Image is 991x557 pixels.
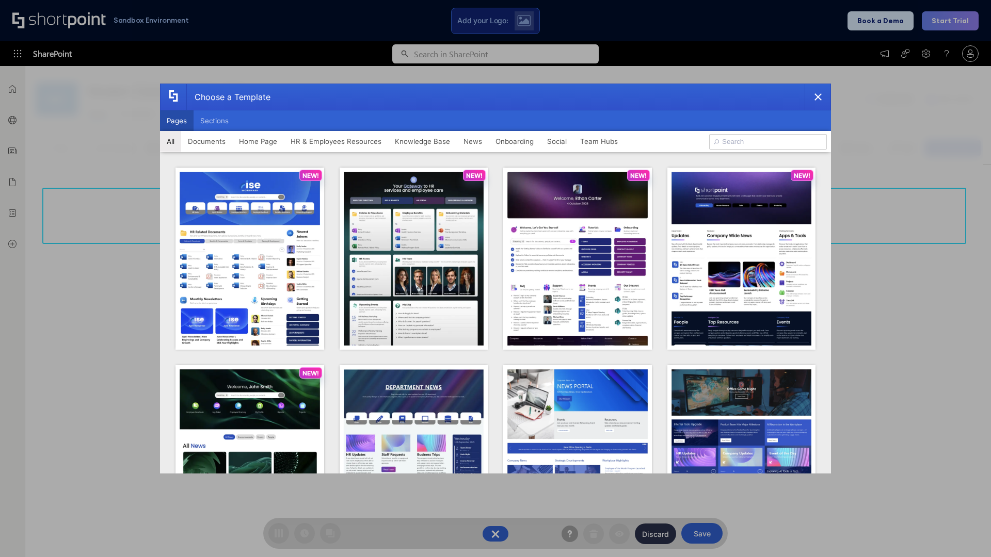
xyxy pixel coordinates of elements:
[186,84,270,110] div: Choose a Template
[194,110,235,131] button: Sections
[160,84,831,473] div: template selector
[232,131,284,152] button: Home Page
[540,131,573,152] button: Social
[160,131,181,152] button: All
[457,131,489,152] button: News
[573,131,625,152] button: Team Hubs
[302,172,319,179] p: NEW!
[794,172,810,179] p: NEW!
[939,507,991,557] iframe: Chat Widget
[160,110,194,131] button: Pages
[466,172,483,179] p: NEW!
[709,134,827,150] input: Search
[489,131,540,152] button: Onboarding
[388,131,457,152] button: Knowledge Base
[181,131,232,152] button: Documents
[302,369,319,377] p: NEW!
[284,131,388,152] button: HR & Employees Resources
[630,172,647,179] p: NEW!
